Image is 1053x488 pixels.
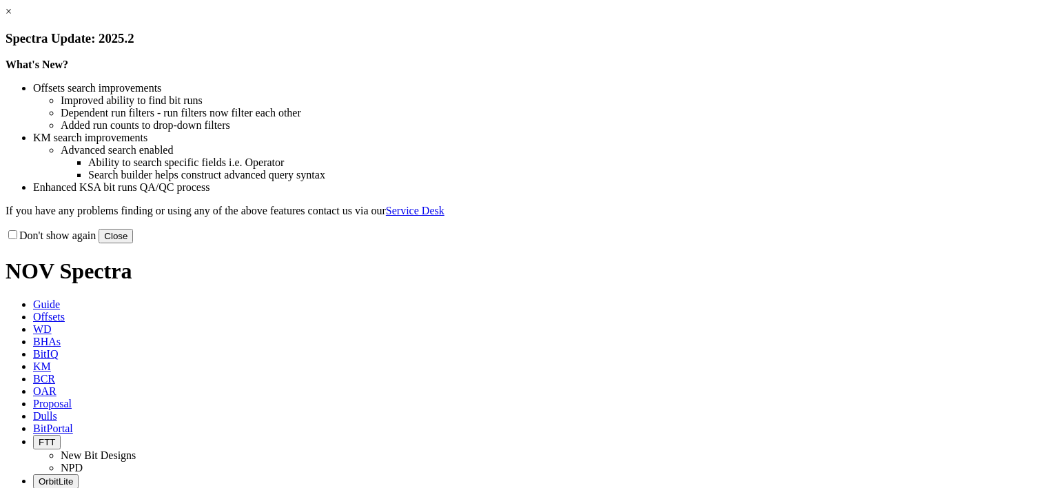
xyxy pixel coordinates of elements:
li: Dependent run filters - run filters now filter each other [61,107,1047,119]
span: KM [33,360,51,372]
span: BitIQ [33,348,58,360]
li: Ability to search specific fields i.e. Operator [88,156,1047,169]
a: Service Desk [386,205,444,216]
li: Offsets search improvements [33,82,1047,94]
label: Don't show again [6,230,96,241]
span: BHAs [33,336,61,347]
input: Don't show again [8,230,17,239]
span: OAR [33,385,57,397]
span: Offsets [33,311,65,323]
a: NPD [61,462,83,474]
li: Enhanced KSA bit runs QA/QC process [33,181,1047,194]
span: BCR [33,373,55,385]
span: Proposal [33,398,72,409]
li: Improved ability to find bit runs [61,94,1047,107]
h3: Spectra Update: 2025.2 [6,31,1047,46]
span: Dulls [33,410,57,422]
span: WD [33,323,52,335]
span: Guide [33,298,60,310]
span: BitPortal [33,423,73,434]
p: If you have any problems finding or using any of the above features contact us via our [6,205,1047,217]
li: Added run counts to drop-down filters [61,119,1047,132]
span: FTT [39,437,55,447]
li: Advanced search enabled [61,144,1047,156]
h1: NOV Spectra [6,258,1047,284]
a: × [6,6,12,17]
li: KM search improvements [33,132,1047,144]
a: New Bit Designs [61,449,136,461]
strong: What's New? [6,59,68,70]
button: Close [99,229,133,243]
li: Search builder helps construct advanced query syntax [88,169,1047,181]
span: OrbitLite [39,476,73,487]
